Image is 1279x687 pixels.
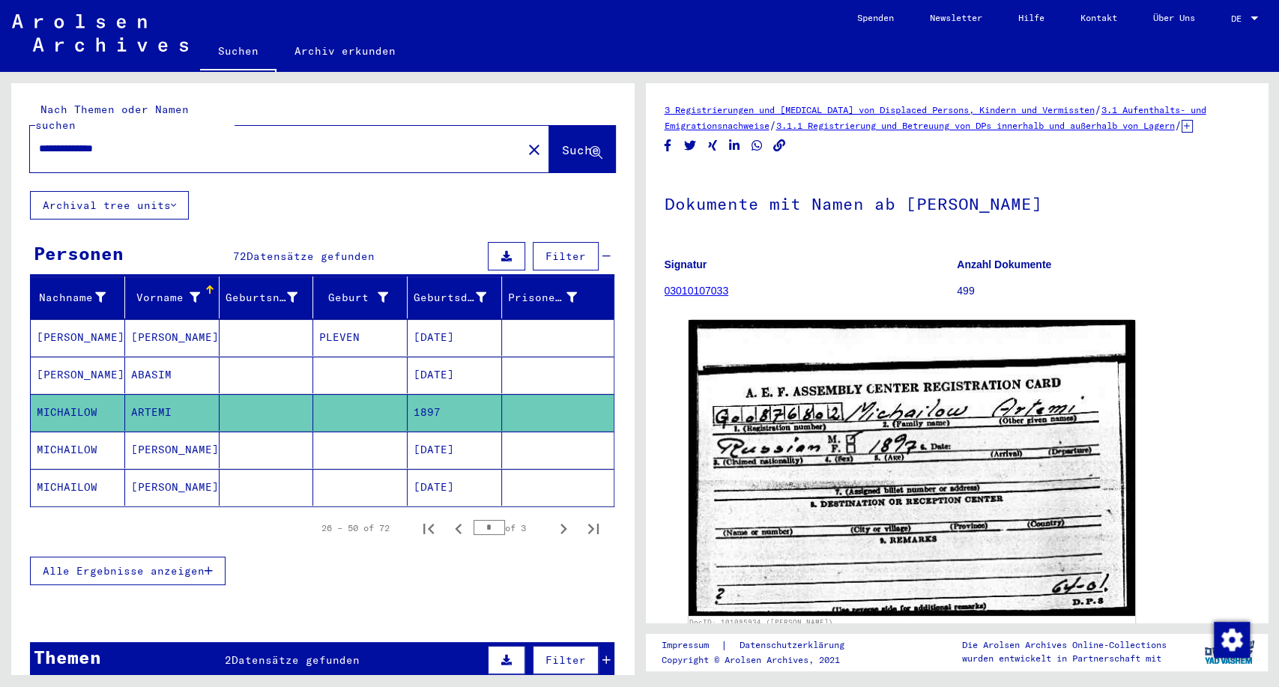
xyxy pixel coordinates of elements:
mat-cell: [PERSON_NAME] [125,432,220,468]
div: Nachname [37,285,124,309]
mat-cell: [DATE] [408,319,502,356]
div: Nachname [37,290,106,306]
mat-cell: [DATE] [408,357,502,393]
a: Suchen [200,33,276,72]
mat-cell: [DATE] [408,469,502,506]
mat-cell: PLEVEN [313,319,408,356]
div: Vorname [131,285,219,309]
span: Suche [562,142,599,157]
button: Filter [533,646,599,674]
p: Copyright © Arolsen Archives, 2021 [662,653,862,667]
mat-header-cell: Vorname [125,276,220,318]
a: Datenschutzerklärung [728,638,862,653]
div: of 3 [474,521,548,535]
mat-cell: [PERSON_NAME] [125,319,220,356]
mat-cell: [PERSON_NAME] [31,357,125,393]
button: Suche [549,126,615,172]
mat-header-cell: Geburtsdatum [408,276,502,318]
button: Alle Ergebnisse anzeigen [30,557,226,585]
button: Share on Twitter [683,136,698,155]
span: / [1175,118,1182,132]
div: Prisoner # [508,290,577,306]
div: Themen [34,644,101,671]
mat-cell: ABASIM [125,357,220,393]
mat-cell: MICHAILOW [31,394,125,431]
mat-header-cell: Prisoner # [502,276,614,318]
p: Die Arolsen Archives Online-Collections [962,638,1167,652]
a: 03010107033 [665,285,729,297]
b: Anzahl Dokumente [957,258,1051,270]
b: Signatur [665,258,707,270]
button: Share on LinkedIn [727,136,743,155]
span: / [1095,103,1101,116]
mat-cell: ARTEMI [125,394,220,431]
a: 3 Registrierungen und [MEDICAL_DATA] von Displaced Persons, Kindern und Vermissten [665,104,1095,115]
p: wurden entwickelt in Partnerschaft mit [962,652,1167,665]
mat-cell: MICHAILOW [31,432,125,468]
button: Previous page [444,513,474,543]
mat-header-cell: Geburt‏ [313,276,408,318]
mat-cell: 1897 [408,394,502,431]
span: Datensätze gefunden [232,653,360,667]
a: Archiv erkunden [276,33,414,69]
button: Last page [578,513,608,543]
h1: Dokumente mit Namen ab [PERSON_NAME] [665,169,1250,235]
button: First page [414,513,444,543]
div: Zustimmung ändern [1213,621,1249,657]
button: Archival tree units [30,191,189,220]
span: 72 [233,249,247,263]
mat-cell: MICHAILOW [31,469,125,506]
div: Geburt‏ [319,290,388,306]
div: 26 – 50 of 72 [321,521,390,535]
a: 3.1.1 Registrierung und Betreuung von DPs innerhalb und außerhalb von Lagern [776,120,1175,131]
span: Alle Ergebnisse anzeigen [43,564,205,578]
div: Geburt‏ [319,285,407,309]
div: Personen [34,240,124,267]
button: Filter [533,242,599,270]
span: / [769,118,776,132]
a: Impressum [662,638,721,653]
p: 499 [957,283,1249,299]
img: 001.jpg [689,320,1135,616]
button: Share on WhatsApp [749,136,765,155]
mat-cell: [PERSON_NAME] [125,469,220,506]
a: DocID: 101085934 ([PERSON_NAME]) [689,618,833,626]
mat-cell: [PERSON_NAME] [31,319,125,356]
mat-icon: close [525,141,543,159]
button: Share on Xing [705,136,721,155]
div: Geburtsdatum [414,290,486,306]
div: Vorname [131,290,200,306]
img: Zustimmung ändern [1214,622,1250,658]
span: 2 [225,653,232,667]
button: Copy link [772,136,787,155]
span: Datensätze gefunden [247,249,375,263]
span: DE [1231,13,1248,24]
button: Clear [519,134,549,164]
div: | [662,638,862,653]
span: Filter [545,653,586,667]
mat-header-cell: Nachname [31,276,125,318]
img: yv_logo.png [1201,633,1257,671]
button: Next page [548,513,578,543]
mat-cell: [DATE] [408,432,502,468]
button: Share on Facebook [660,136,676,155]
div: Geburtsdatum [414,285,505,309]
span: Filter [545,249,586,263]
div: Geburtsname [226,285,317,309]
mat-header-cell: Geburtsname [220,276,314,318]
mat-label: Nach Themen oder Namen suchen [35,103,189,132]
div: Prisoner # [508,285,596,309]
img: Arolsen_neg.svg [12,14,188,52]
div: Geburtsname [226,290,298,306]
